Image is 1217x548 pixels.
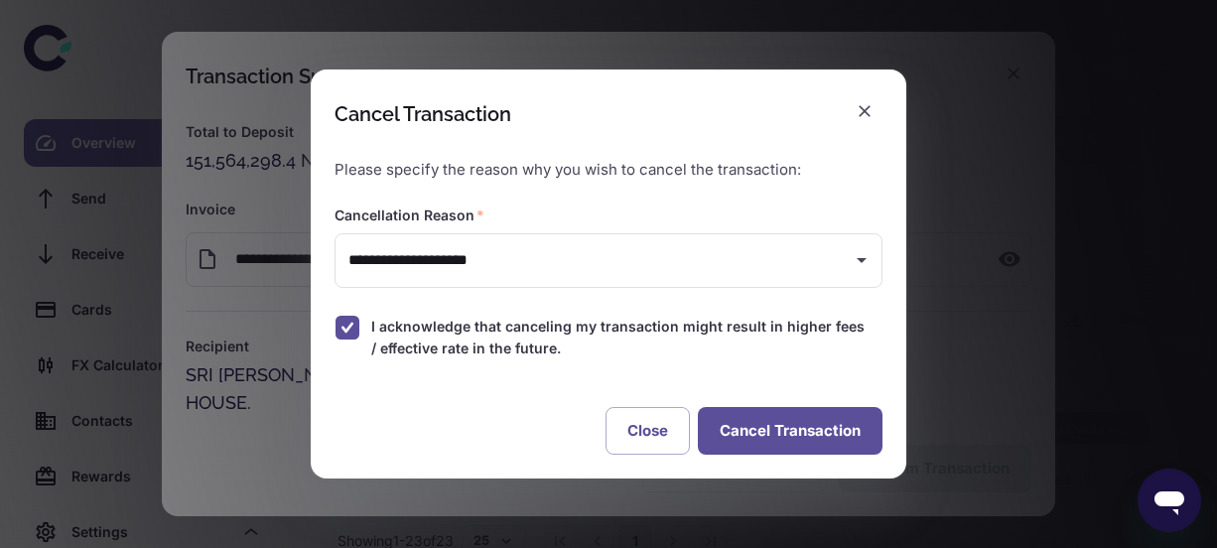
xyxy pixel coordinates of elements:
[335,205,484,225] label: Cancellation Reason
[371,316,867,359] span: I acknowledge that canceling my transaction might result in higher fees / effective rate in the f...
[848,246,876,274] button: Open
[335,102,511,126] div: Cancel Transaction
[606,407,690,455] button: Close
[1138,469,1201,532] iframe: Button to launch messaging window
[698,407,882,455] button: Cancel Transaction
[335,159,882,182] p: Please specify the reason why you wish to cancel the transaction:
